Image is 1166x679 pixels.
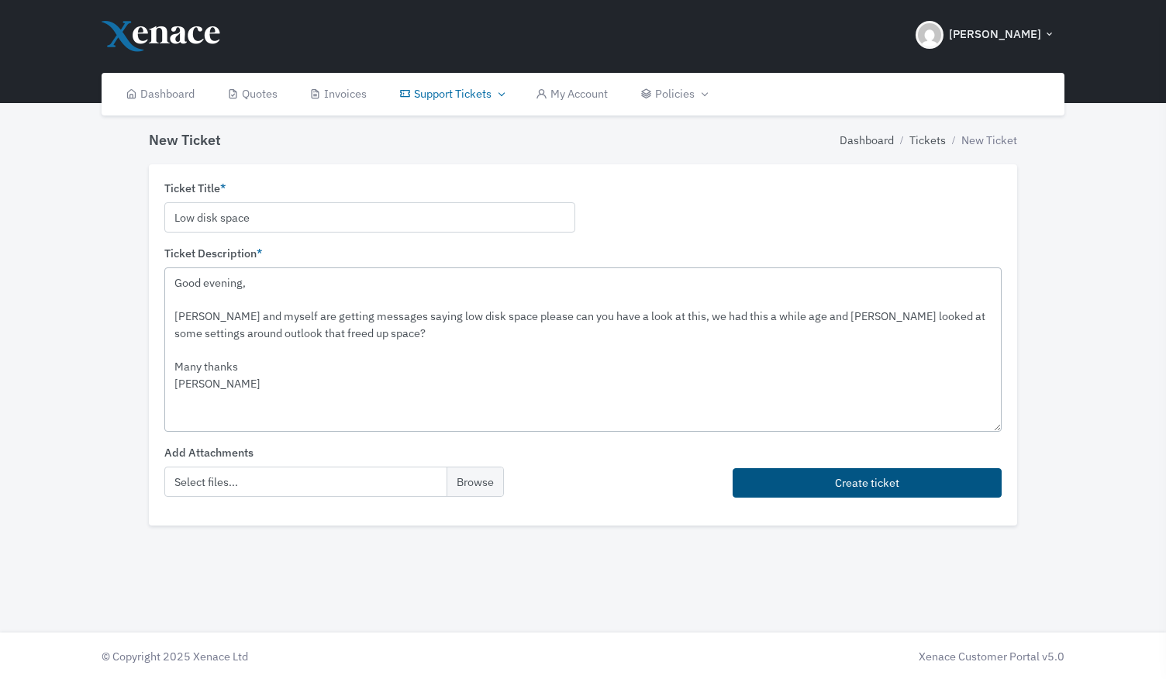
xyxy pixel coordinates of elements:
[164,444,254,461] label: Add Attachments
[591,648,1064,665] div: Xenace Customer Portal v5.0
[519,73,624,115] a: My Account
[949,26,1041,43] span: [PERSON_NAME]
[94,648,583,665] div: © Copyright 2025 Xenace Ltd
[946,132,1017,149] li: New Ticket
[211,73,294,115] a: Quotes
[909,132,946,149] a: Tickets
[840,132,894,149] a: Dashboard
[293,73,383,115] a: Invoices
[906,8,1064,62] button: [PERSON_NAME]
[149,132,221,149] h4: New Ticket
[624,73,723,115] a: Policies
[383,73,519,115] a: Support Tickets
[109,73,211,115] a: Dashboard
[164,245,262,262] label: Ticket Description
[733,468,1002,498] button: Create ticket
[916,21,943,49] img: Header Avatar
[164,180,226,197] label: Ticket Title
